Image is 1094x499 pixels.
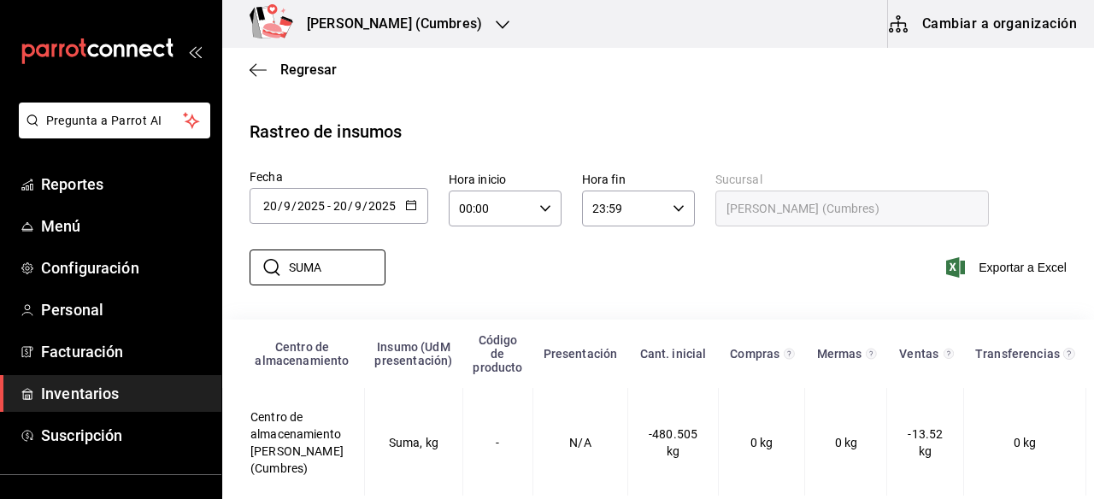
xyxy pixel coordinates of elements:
[374,340,452,367] div: Insumo (UdM presentación)
[262,199,278,213] input: Day
[41,173,208,196] span: Reportes
[784,347,795,361] svg: Total de presentación del insumo comprado en el rango de fechas seleccionado.
[866,347,877,361] svg: Total de presentación del insumo mermado en el rango de fechas seleccionado.
[944,347,954,361] svg: Total de presentación del insumo vendido en el rango de fechas seleccionado.
[41,424,208,447] span: Suscripción
[289,250,385,285] input: Buscar insumo
[950,257,1067,278] button: Exportar a Excel
[348,199,353,213] span: /
[297,199,326,213] input: Year
[729,347,781,361] div: Compras
[364,388,462,497] td: Suma, kg
[649,427,697,458] span: -480.505 kg
[278,199,283,213] span: /
[449,173,562,185] label: Hora inicio
[188,44,202,58] button: open_drawer_menu
[280,62,337,78] span: Regresar
[815,347,863,361] div: Mermas
[473,333,522,374] div: Código de producto
[293,14,482,34] h3: [PERSON_NAME] (Cumbres)
[897,347,940,361] div: Ventas
[715,173,989,185] label: Sucursal
[19,103,210,138] button: Pregunta a Parrot AI
[41,256,208,279] span: Configuración
[223,388,365,497] td: Centro de almacenamiento [PERSON_NAME] (Cumbres)
[750,436,773,449] span: 0 kg
[354,199,362,213] input: Month
[250,119,402,144] div: Rastreo de insumos
[974,347,1061,361] div: Transferencias
[908,427,943,458] span: -13.52 kg
[12,124,210,142] a: Pregunta a Parrot AI
[1063,347,1075,361] svg: Total de presentación del insumo transferido ya sea fuera o dentro de la sucursal en el rango de ...
[283,199,291,213] input: Month
[327,199,331,213] span: -
[41,298,208,321] span: Personal
[462,388,532,497] td: -
[582,173,695,185] label: Hora fin
[332,199,348,213] input: Day
[46,112,184,130] span: Pregunta a Parrot AI
[1014,436,1037,449] span: 0 kg
[291,199,297,213] span: /
[544,347,618,361] div: Presentación
[250,340,355,367] div: Centro de almacenamiento
[368,199,397,213] input: Year
[41,214,208,238] span: Menú
[250,62,337,78] button: Regresar
[250,170,283,184] span: Fecha
[638,347,708,361] div: Cant. inicial
[533,388,628,497] td: N/A
[362,199,368,213] span: /
[835,436,858,449] span: 0 kg
[41,382,208,405] span: Inventarios
[41,340,208,363] span: Facturación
